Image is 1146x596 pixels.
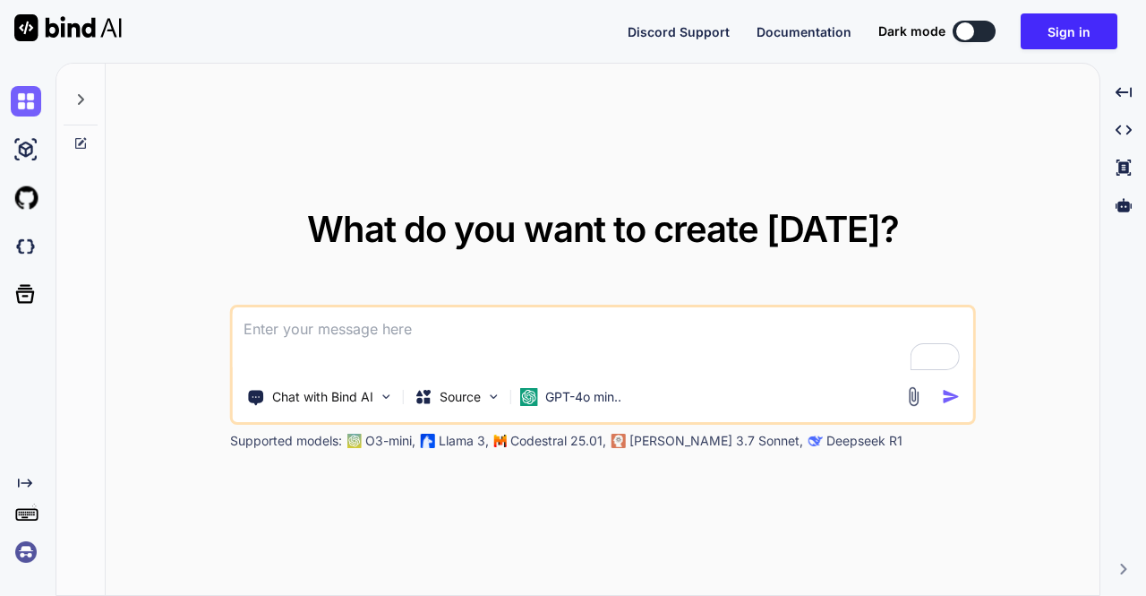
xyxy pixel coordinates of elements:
[611,434,626,448] img: claude
[11,134,41,165] img: ai-studio
[757,22,851,41] button: Documentation
[347,434,362,448] img: GPT-4
[486,389,501,404] img: Pick Models
[379,389,394,404] img: Pick Tools
[11,231,41,262] img: darkCloudIdeIcon
[272,388,373,406] p: Chat with Bind AI
[545,388,621,406] p: GPT-4o min..
[439,432,489,450] p: Llama 3,
[11,183,41,213] img: githubLight
[307,207,899,251] span: What do you want to create [DATE]?
[494,435,507,447] img: Mistral-AI
[628,22,730,41] button: Discord Support
[629,432,803,450] p: [PERSON_NAME] 3.7 Sonnet,
[878,22,945,40] span: Dark mode
[230,432,342,450] p: Supported models:
[1021,13,1117,49] button: Sign in
[233,307,973,374] textarea: To enrich screen reader interactions, please activate Accessibility in Grammarly extension settings
[11,86,41,117] img: chat
[808,434,823,448] img: claude
[902,386,923,407] img: attachment
[941,387,960,406] img: icon
[421,434,435,448] img: Llama2
[440,388,481,406] p: Source
[11,537,41,567] img: signin
[757,24,851,39] span: Documentation
[520,388,538,406] img: GPT-4o mini
[14,14,122,41] img: Bind AI
[510,432,606,450] p: Codestral 25.01,
[826,432,902,450] p: Deepseek R1
[365,432,415,450] p: O3-mini,
[628,24,730,39] span: Discord Support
